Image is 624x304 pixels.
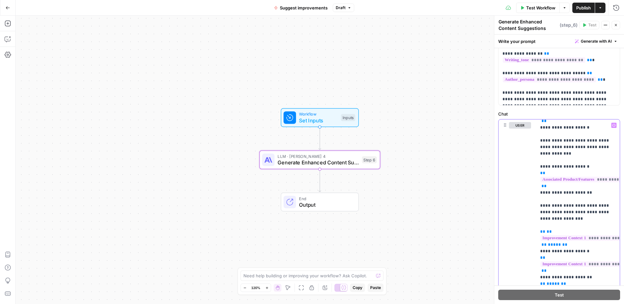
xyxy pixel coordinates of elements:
[280,5,328,11] span: Suggest improvements
[576,5,591,11] span: Publish
[259,150,380,169] div: LLM · [PERSON_NAME] 4Generate Enhanced Content SuggestionsStep 6
[509,122,531,129] button: user
[336,5,345,11] span: Draft
[318,127,321,150] g: Edge from start to step_6
[572,37,620,46] button: Generate with AI
[368,283,383,292] button: Paste
[341,114,355,121] div: Inputs
[526,5,555,11] span: Test Workflow
[581,38,612,44] span: Generate with AI
[498,290,620,300] button: Test
[299,201,352,209] span: Output
[251,285,260,290] span: 120%
[259,108,380,127] div: WorkflowSet InputsInputs
[499,19,558,32] textarea: Generate Enhanced Content Suggestions
[350,283,365,292] button: Copy
[572,3,595,13] button: Publish
[516,3,559,13] button: Test Workflow
[362,156,377,163] div: Step 6
[278,153,359,159] span: LLM · [PERSON_NAME] 4
[299,111,338,117] span: Workflow
[494,35,624,48] div: Write your prompt
[370,285,381,291] span: Paste
[333,4,354,12] button: Draft
[555,292,564,298] span: Test
[299,117,338,124] span: Set Inputs
[270,3,331,13] button: Suggest improvements
[318,169,321,192] g: Edge from step_6 to end
[498,111,620,117] label: Chat
[299,195,352,201] span: End
[259,193,380,212] div: EndOutput
[278,159,359,166] span: Generate Enhanced Content Suggestions
[560,22,578,28] span: ( step_6 )
[353,285,362,291] span: Copy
